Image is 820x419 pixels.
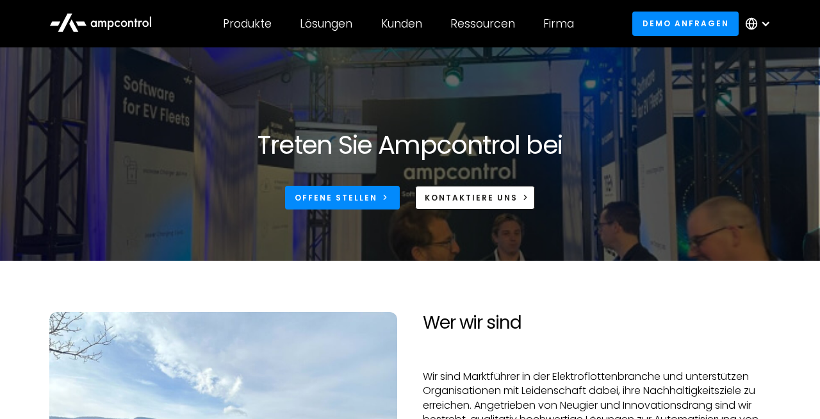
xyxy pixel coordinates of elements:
[258,129,562,160] h1: Treten Sie Ampcontrol bei
[223,17,272,31] div: Produkte
[300,17,352,31] div: Lösungen
[295,192,377,204] div: Offene Stellen
[381,17,422,31] div: Kunden
[450,17,515,31] div: Ressourcen
[543,17,574,31] div: Firma
[285,186,400,209] a: Offene Stellen
[415,186,536,209] a: KONTAKTIERE UNS
[423,312,771,334] h2: Wer wir sind
[425,192,518,204] div: KONTAKTIERE UNS
[632,12,739,35] a: Demo anfragen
